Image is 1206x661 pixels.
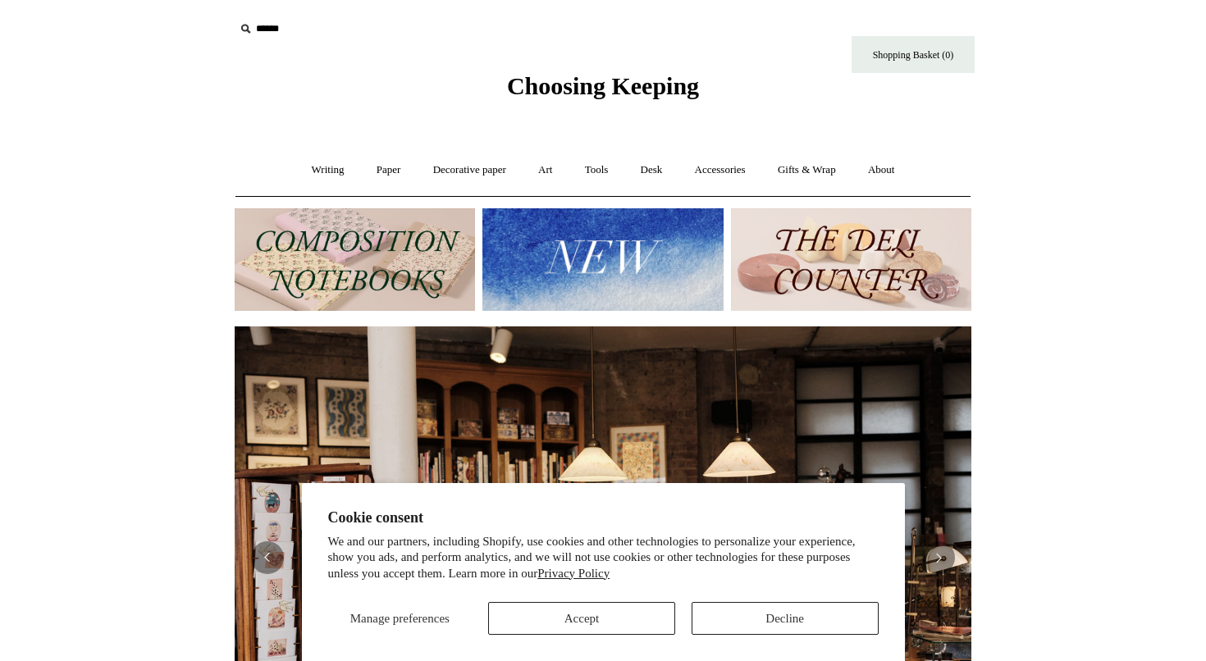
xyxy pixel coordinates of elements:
[853,148,910,192] a: About
[418,148,521,192] a: Decorative paper
[763,148,851,192] a: Gifts & Wrap
[488,602,675,635] button: Accept
[235,208,475,311] img: 202302 Composition ledgers.jpg__PID:69722ee6-fa44-49dd-a067-31375e5d54ec
[692,602,879,635] button: Decline
[852,36,975,73] a: Shopping Basket (0)
[523,148,567,192] a: Art
[507,72,699,99] span: Choosing Keeping
[626,148,678,192] a: Desk
[731,208,971,311] img: The Deli Counter
[251,541,284,574] button: Previous
[328,534,879,582] p: We and our partners, including Shopify, use cookies and other technologies to personalize your ex...
[328,509,879,527] h2: Cookie consent
[537,567,610,580] a: Privacy Policy
[350,612,450,625] span: Manage preferences
[482,208,723,311] img: New.jpg__PID:f73bdf93-380a-4a35-bcfe-7823039498e1
[297,148,359,192] a: Writing
[680,148,761,192] a: Accessories
[362,148,416,192] a: Paper
[570,148,624,192] a: Tools
[922,541,955,574] button: Next
[507,85,699,97] a: Choosing Keeping
[327,602,472,635] button: Manage preferences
